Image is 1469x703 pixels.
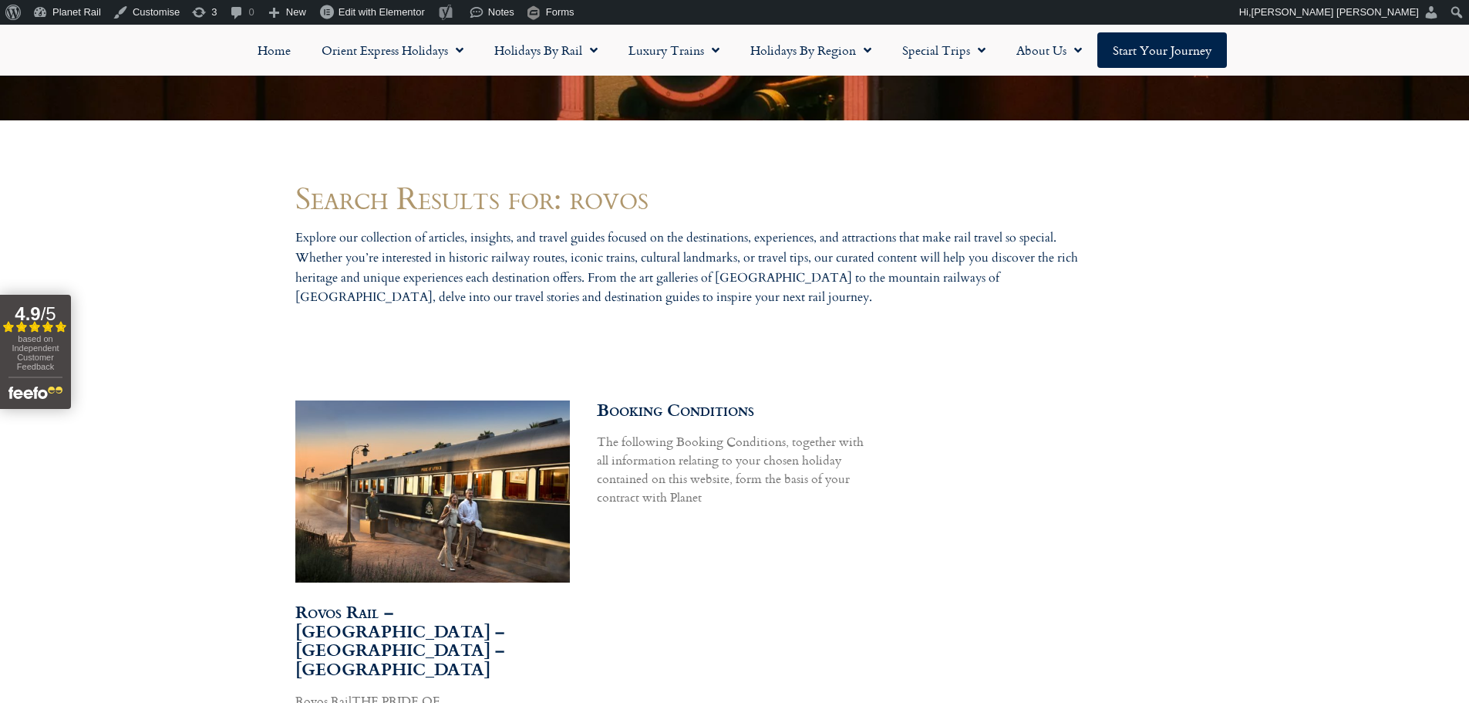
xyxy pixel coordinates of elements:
[306,32,479,68] a: Orient Express Holidays
[293,399,571,585] img: Pride Of Africa Train Holiday
[479,32,613,68] a: Holidays by Rail
[735,32,887,68] a: Holidays by Region
[887,32,1001,68] a: Special Trips
[295,182,1174,213] h1: Search Results for: rovos
[597,397,754,422] a: Booking Conditions
[339,6,425,18] span: Edit with Elementor
[1001,32,1097,68] a: About Us
[242,32,306,68] a: Home
[295,228,1097,307] p: Explore our collection of articles, insights, and travel guides focused on the destinations, expe...
[597,432,872,506] p: The following Booking Conditions, together with all information relating to your chosen holiday c...
[1252,6,1419,18] span: [PERSON_NAME] [PERSON_NAME]
[8,32,1461,68] nav: Menu
[295,599,504,681] a: Rovos Rail – [GEOGRAPHIC_DATA] – [GEOGRAPHIC_DATA] – [GEOGRAPHIC_DATA]
[295,401,571,582] a: Pride Of Africa Train Holiday
[613,32,735,68] a: Luxury Trains
[1097,32,1227,68] a: Start your Journey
